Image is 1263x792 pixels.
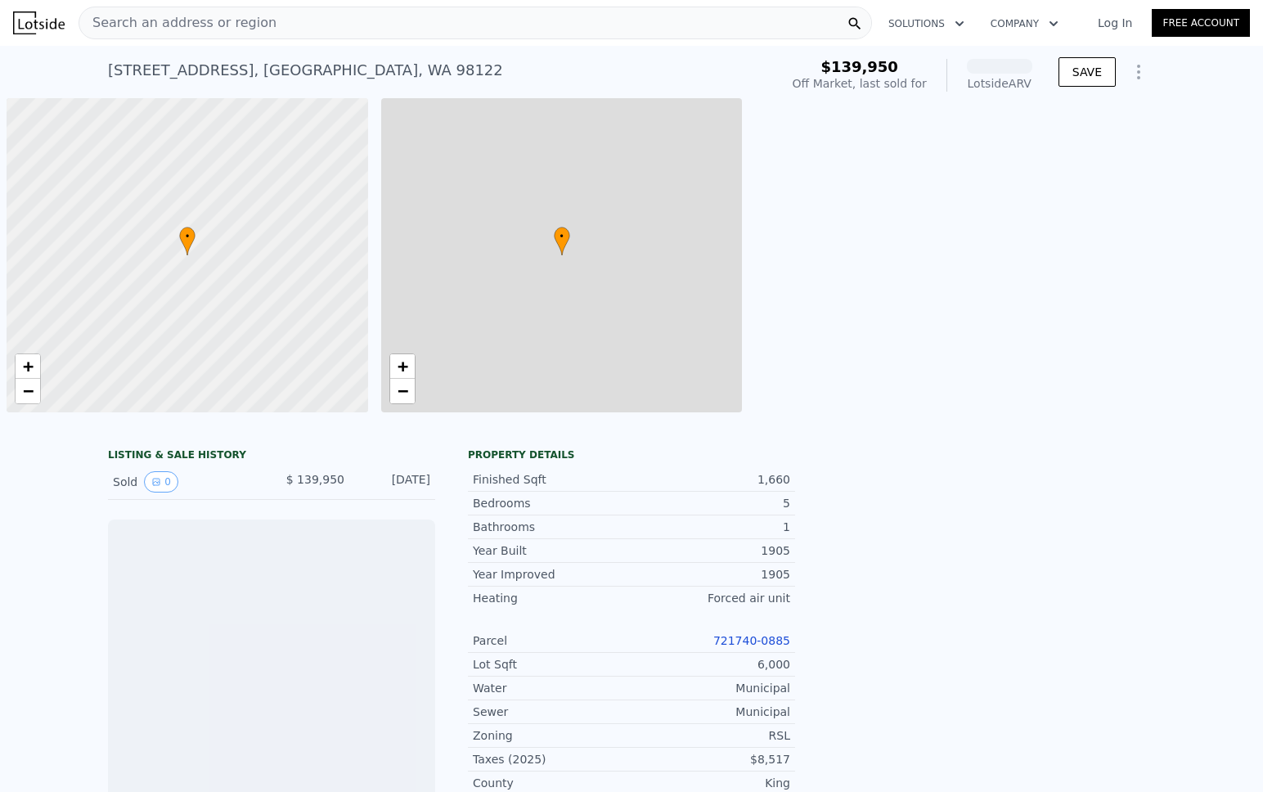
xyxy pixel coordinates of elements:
div: • [554,227,570,255]
div: Lotside ARV [967,75,1032,92]
div: Parcel [473,632,631,649]
div: Sold [113,471,258,493]
div: Zoning [473,727,631,744]
div: Municipal [631,680,790,696]
button: Company [978,9,1072,38]
img: Lotside [13,11,65,34]
div: Water [473,680,631,696]
div: $8,517 [631,751,790,767]
div: [DATE] [357,471,430,493]
div: County [473,775,631,791]
span: − [23,380,34,401]
a: Zoom out [16,379,40,403]
div: • [179,227,196,255]
span: − [397,380,407,401]
div: Finished Sqft [473,471,631,488]
div: King [631,775,790,791]
div: 1,660 [631,471,790,488]
div: Lot Sqft [473,656,631,673]
span: + [23,356,34,376]
div: Bathrooms [473,519,631,535]
div: Property details [468,448,795,461]
div: 1905 [631,566,790,583]
div: [STREET_ADDRESS] , [GEOGRAPHIC_DATA] , WA 98122 [108,59,503,82]
div: Taxes (2025) [473,751,631,767]
div: Year Improved [473,566,631,583]
span: • [179,229,196,244]
span: $139,950 [820,58,898,75]
a: Free Account [1152,9,1250,37]
div: Sewer [473,704,631,720]
div: 1905 [631,542,790,559]
a: Zoom out [390,379,415,403]
div: Forced air unit [631,590,790,606]
span: $ 139,950 [286,473,344,486]
span: + [397,356,407,376]
a: Zoom in [390,354,415,379]
a: Log In [1078,15,1152,31]
div: Off Market, last sold for [793,75,927,92]
span: Search an address or region [79,13,276,33]
div: Bedrooms [473,495,631,511]
button: Show Options [1122,56,1155,88]
div: 5 [631,495,790,511]
button: View historical data [144,471,178,493]
span: • [554,229,570,244]
div: Municipal [631,704,790,720]
a: Zoom in [16,354,40,379]
button: SAVE [1058,57,1116,87]
div: 1 [631,519,790,535]
div: Heating [473,590,631,606]
div: RSL [631,727,790,744]
div: 6,000 [631,656,790,673]
button: Solutions [875,9,978,38]
a: 721740-0885 [713,634,790,647]
div: LISTING & SALE HISTORY [108,448,435,465]
div: Year Built [473,542,631,559]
